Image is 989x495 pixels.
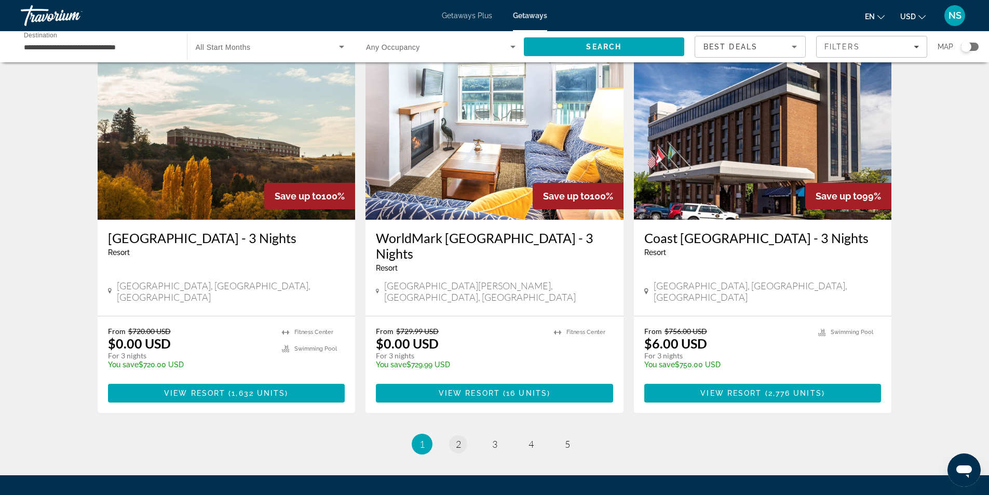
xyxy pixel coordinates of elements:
[644,384,882,403] button: View Resort(2,776 units)
[294,345,337,352] span: Swimming Pool
[376,230,613,261] a: WorldMark [GEOGRAPHIC_DATA] - 3 Nights
[376,351,544,360] p: For 3 nights
[419,438,425,450] span: 1
[366,43,420,51] span: Any Occupancy
[376,336,439,351] p: $0.00 USD
[396,327,439,336] span: $729.99 USD
[376,327,394,336] span: From
[108,336,171,351] p: $0.00 USD
[98,434,892,454] nav: Pagination
[824,43,860,51] span: Filters
[456,438,461,450] span: 2
[644,360,808,369] p: $750.00 USD
[196,43,251,51] span: All Start Months
[275,191,321,202] span: Save up to
[492,438,497,450] span: 3
[108,360,139,369] span: You save
[586,43,621,51] span: Search
[500,389,550,397] span: ( )
[164,389,225,397] span: View Resort
[533,183,624,209] div: 100%
[644,336,707,351] p: $6.00 USD
[376,384,613,403] button: View Resort(16 units)
[108,360,272,369] p: $720.00 USD
[24,41,173,53] input: Select destination
[949,10,961,21] span: NS
[865,9,885,24] button: Change language
[21,2,125,29] a: Travorium
[565,438,570,450] span: 5
[506,389,547,397] span: 16 units
[566,329,605,336] span: Fitness Center
[644,327,662,336] span: From
[529,438,534,450] span: 4
[376,360,544,369] p: $729.99 USD
[654,280,882,303] span: [GEOGRAPHIC_DATA], [GEOGRAPHIC_DATA], [GEOGRAPHIC_DATA]
[947,453,981,487] iframe: Button to launch messaging window
[644,230,882,246] a: Coast [GEOGRAPHIC_DATA] - 3 Nights
[938,39,953,54] span: Map
[108,230,345,246] a: [GEOGRAPHIC_DATA] - 3 Nights
[108,384,345,403] button: View Resort(1,632 units)
[439,389,500,397] span: View Resort
[232,389,285,397] span: 1,632 units
[762,389,824,397] span: ( )
[665,327,707,336] span: $756.00 USD
[816,191,862,202] span: Save up to
[24,32,57,38] span: Destination
[524,37,685,56] button: Search
[700,389,762,397] span: View Resort
[941,5,968,26] button: User Menu
[900,9,926,24] button: Change currency
[376,360,407,369] span: You save
[634,53,892,220] img: Coast Wenatchee Center Hotel - 3 Nights
[365,53,624,220] img: WorldMark Discovery Bay - 3 Nights
[703,41,797,53] mat-select: Sort by
[703,43,757,51] span: Best Deals
[98,53,356,220] img: Coast Hilltop Inn - 3 Nights
[108,351,272,360] p: For 3 nights
[264,183,355,209] div: 100%
[644,360,675,369] span: You save
[225,389,288,397] span: ( )
[513,11,547,20] a: Getaways
[900,12,916,21] span: USD
[816,36,927,58] button: Filters
[108,248,130,257] span: Resort
[442,11,492,20] a: Getaways Plus
[384,280,613,303] span: [GEOGRAPHIC_DATA][PERSON_NAME], [GEOGRAPHIC_DATA], [GEOGRAPHIC_DATA]
[128,327,171,336] span: $720.00 USD
[768,389,822,397] span: 2,776 units
[376,264,398,272] span: Resort
[117,280,345,303] span: [GEOGRAPHIC_DATA], [GEOGRAPHIC_DATA], [GEOGRAPHIC_DATA]
[865,12,875,21] span: en
[805,183,891,209] div: 99%
[543,191,590,202] span: Save up to
[294,329,333,336] span: Fitness Center
[644,248,666,257] span: Resort
[831,329,873,336] span: Swimming Pool
[108,327,126,336] span: From
[644,351,808,360] p: For 3 nights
